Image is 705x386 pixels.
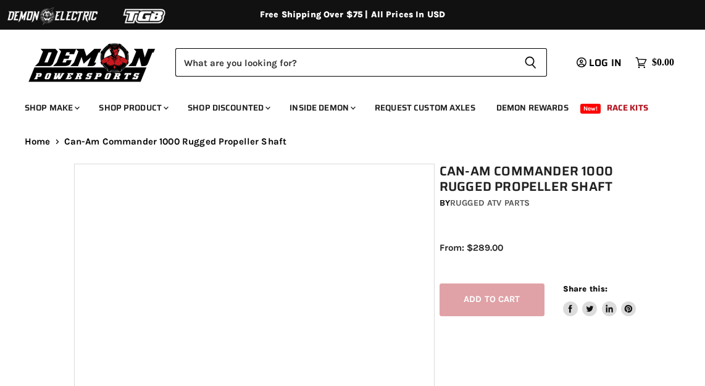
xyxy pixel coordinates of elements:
input: Search [175,48,514,77]
span: Log in [589,55,622,70]
span: Can-Am Commander 1000 Rugged Propeller Shaft [64,136,287,147]
img: Demon Powersports [25,40,160,84]
aside: Share this: [563,283,636,316]
a: Race Kits [598,95,657,120]
form: Product [175,48,547,77]
img: TGB Logo 2 [99,4,191,28]
span: $0.00 [652,57,674,69]
a: Shop Make [15,95,87,120]
a: Inside Demon [280,95,363,120]
button: Search [514,48,547,77]
a: Home [25,136,51,147]
a: Shop Product [90,95,176,120]
span: Share this: [563,284,607,293]
div: by [440,196,636,210]
a: Log in [571,57,629,69]
a: Demon Rewards [487,95,578,120]
span: New! [580,104,601,114]
a: $0.00 [629,54,680,72]
ul: Main menu [15,90,671,120]
h1: Can-Am Commander 1000 Rugged Propeller Shaft [440,164,636,195]
a: Rugged ATV Parts [450,198,530,208]
a: Request Custom Axles [365,95,485,120]
a: Shop Discounted [178,95,278,120]
img: Demon Electric Logo 2 [6,4,99,28]
span: From: $289.00 [440,242,503,253]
